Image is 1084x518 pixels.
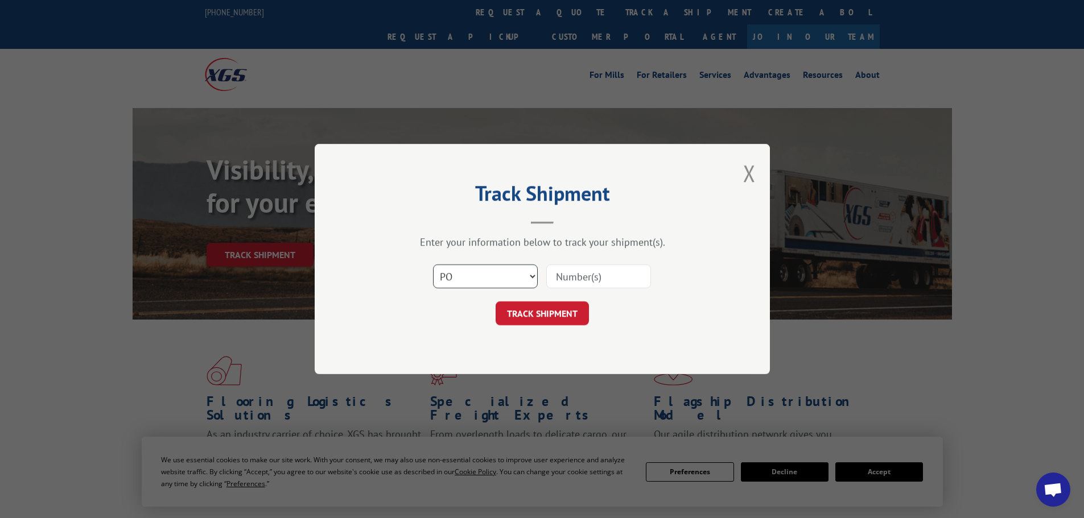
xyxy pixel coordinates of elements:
button: Close modal [743,158,756,188]
div: Open chat [1036,473,1070,507]
button: TRACK SHIPMENT [496,301,589,325]
h2: Track Shipment [372,185,713,207]
input: Number(s) [546,264,651,288]
div: Enter your information below to track your shipment(s). [372,235,713,248]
